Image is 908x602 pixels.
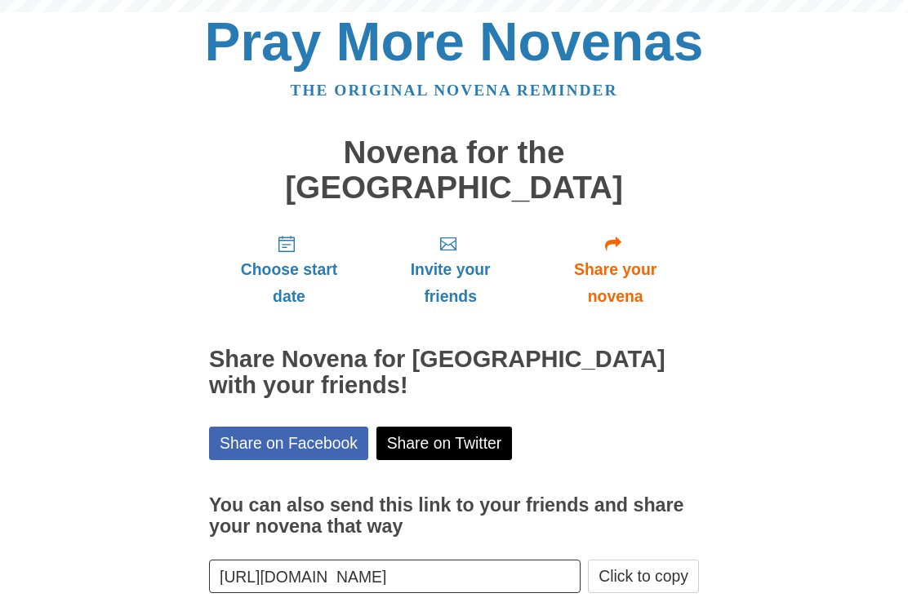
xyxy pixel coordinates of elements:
[205,11,704,72] a: Pray More Novenas
[225,256,353,310] span: Choose start date
[588,560,699,593] button: Click to copy
[209,135,699,205] h1: Novena for the [GEOGRAPHIC_DATA]
[209,221,369,318] a: Choose start date
[209,427,368,460] a: Share on Facebook
[291,82,618,99] a: The original novena reminder
[369,221,532,318] a: Invite your friends
[548,256,683,310] span: Share your novena
[209,495,699,537] h3: You can also send this link to your friends and share your novena that way
[532,221,699,318] a: Share your novena
[385,256,515,310] span: Invite your friends
[209,347,699,399] h2: Share Novena for [GEOGRAPHIC_DATA] with your friends!
[376,427,513,460] a: Share on Twitter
